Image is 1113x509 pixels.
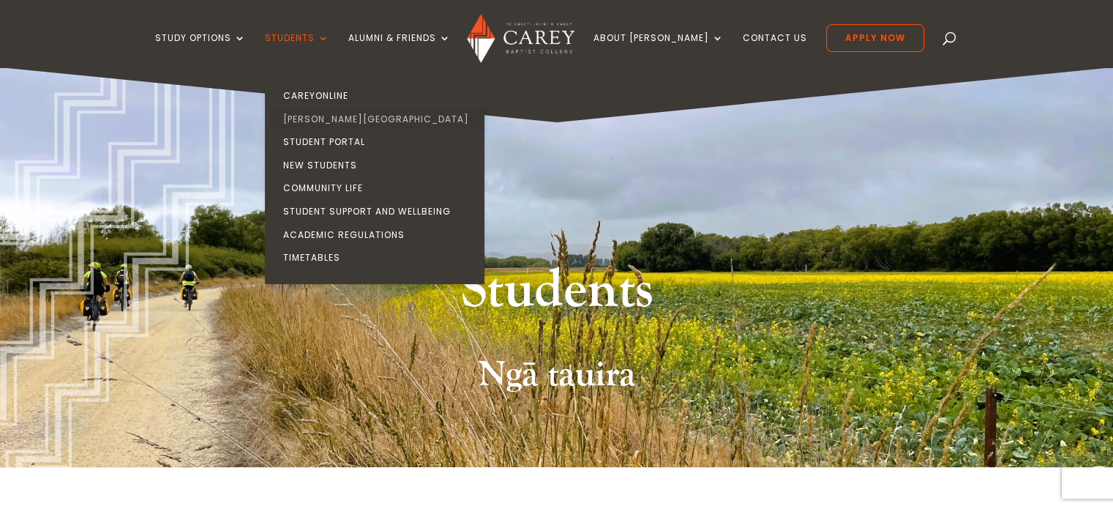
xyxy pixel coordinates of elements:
[477,352,636,397] strong: Ngā tauira
[269,177,488,200] a: Community Life
[269,84,488,108] a: CareyOnline
[743,33,807,67] a: Contact Us
[348,33,451,67] a: Alumni & Friends
[155,33,246,67] a: Study Options
[467,14,574,63] img: Carey Baptist College
[282,256,831,332] h1: Students
[269,130,488,154] a: Student Portal
[269,200,488,223] a: Student Support and Wellbeing
[269,223,488,247] a: Academic Regulations
[265,33,329,67] a: Students
[593,33,724,67] a: About [PERSON_NAME]
[269,246,488,270] a: Timetables
[269,108,488,131] a: [PERSON_NAME][GEOGRAPHIC_DATA]
[269,154,488,177] a: New Students
[826,24,924,52] a: Apply Now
